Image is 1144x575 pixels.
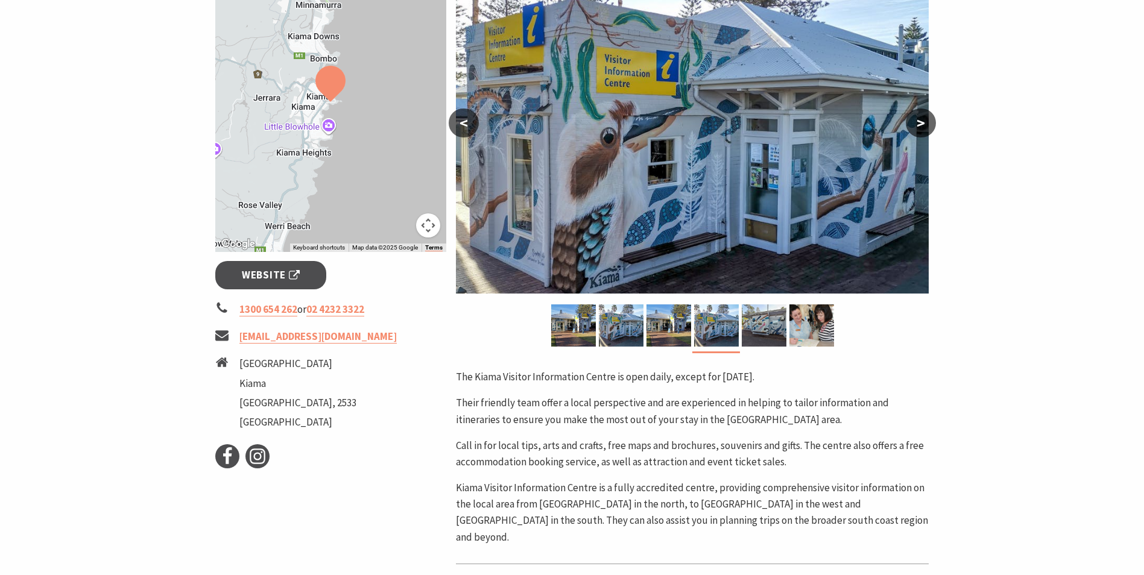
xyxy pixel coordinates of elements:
[239,395,356,411] li: [GEOGRAPHIC_DATA], 2533
[239,330,397,344] a: [EMAIL_ADDRESS][DOMAIN_NAME]
[352,244,418,251] span: Map data ©2025 Google
[449,108,479,137] button: <
[599,304,643,347] img: Kiama Visitor Information Centre
[416,213,440,237] button: Map camera controls
[425,244,443,251] a: Terms (opens in new tab)
[293,244,345,252] button: Keyboard shortcuts
[242,267,300,283] span: Website
[218,236,258,252] a: Open this area in Google Maps (opens a new window)
[239,303,297,316] a: 1300 654 262
[239,375,356,392] li: Kiama
[239,414,356,430] li: [GEOGRAPHIC_DATA]
[906,108,936,137] button: >
[456,438,929,470] p: Call in for local tips, arts and crafts, free maps and brochures, souvenirs and gifts. The centre...
[551,304,596,347] img: Kiama Visitor Information Centre
[456,369,929,385] p: The Kiama Visitor Information Centre is open daily, except for [DATE].
[646,304,691,347] img: Kiama Visitor Information Centre
[239,356,356,372] li: [GEOGRAPHIC_DATA]
[215,301,447,318] li: or
[742,304,786,347] img: Kiama Visitor Information Centre
[215,261,327,289] a: Website
[218,236,258,252] img: Google
[456,395,929,427] p: Their friendly team offer a local perspective and are experienced in helping to tailor informatio...
[694,304,739,347] img: Kiama Visitor Information Centre
[789,304,834,347] img: Kiama Visitor Information Centre
[456,480,929,545] p: Kiama Visitor Information Centre is a fully accredited centre, providing comprehensive visitor in...
[306,303,364,316] a: 02 4232 3322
